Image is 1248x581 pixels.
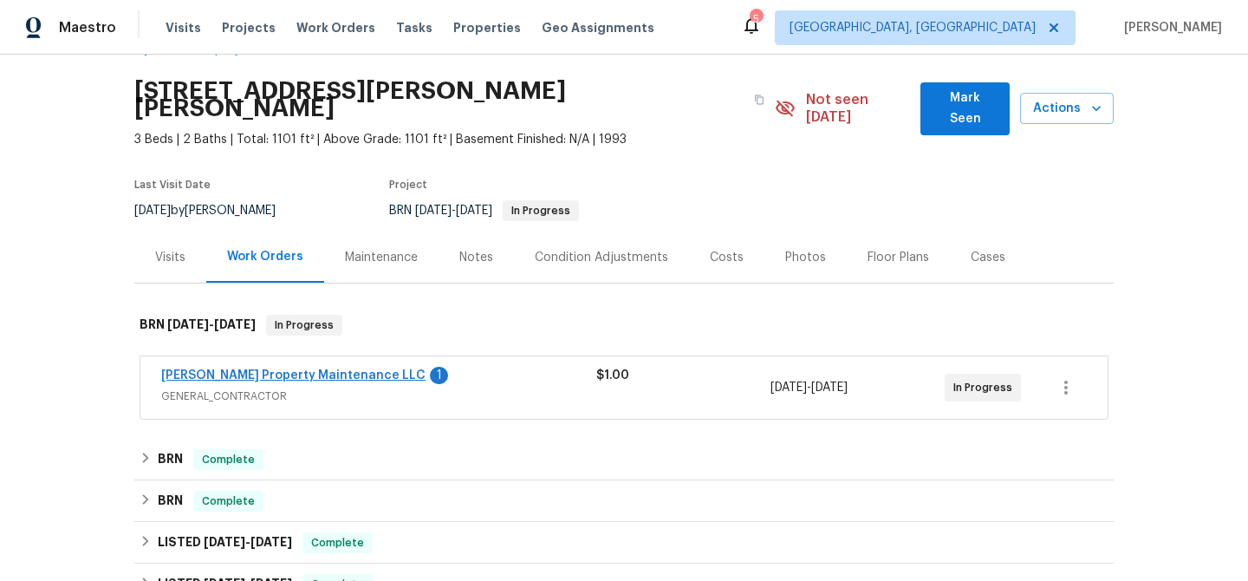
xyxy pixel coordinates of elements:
div: Costs [710,249,744,266]
div: Maintenance [345,249,418,266]
span: [DATE] [214,318,256,330]
span: [GEOGRAPHIC_DATA], [GEOGRAPHIC_DATA] [790,19,1036,36]
span: In Progress [953,379,1019,396]
span: Projects [222,19,276,36]
span: Geo Assignments [542,19,654,36]
button: Copy Address [744,84,775,115]
span: - [167,318,256,330]
div: Visits [155,249,185,266]
span: Last Visit Date [134,180,211,190]
span: - [415,205,492,217]
div: 1 [430,367,448,384]
span: Complete [304,534,371,552]
div: BRN [DATE]-[DATE]In Progress [134,297,1114,353]
span: [DATE] [250,536,292,548]
span: [PERSON_NAME] [1117,19,1222,36]
div: BRN Complete [134,439,1114,480]
span: In Progress [504,206,577,216]
h6: BRN [158,449,183,470]
div: Photos [785,249,826,266]
span: Complete [195,451,262,468]
h6: BRN [158,491,183,512]
span: Complete [195,493,262,510]
h6: BRN [140,315,256,336]
span: 3 Beds | 2 Baths | Total: 1101 ft² | Above Grade: 1101 ft² | Basement Finished: N/A | 1993 [134,131,775,148]
span: GENERAL_CONTRACTOR [161,388,596,405]
span: Properties [453,19,521,36]
span: [DATE] [204,536,245,548]
h6: LISTED [158,532,292,553]
span: Tasks [396,22,432,34]
div: BRN Complete [134,480,1114,522]
span: [DATE] [770,382,807,394]
span: $1.00 [596,369,629,382]
span: Work Orders [296,19,375,36]
div: Notes [459,249,493,266]
span: Mark Seen [934,88,996,130]
span: - [204,536,292,548]
a: [PERSON_NAME] Property Maintenance LLC [161,369,426,382]
span: Project [389,180,427,190]
div: Floor Plans [868,249,929,266]
span: In Progress [268,317,341,334]
button: Actions [1020,93,1114,125]
span: [DATE] [456,205,492,217]
div: by [PERSON_NAME] [134,200,296,221]
span: - [770,379,848,396]
div: Condition Adjustments [535,249,668,266]
span: [DATE] [167,318,209,330]
div: Work Orders [227,248,303,265]
span: Maestro [59,19,116,36]
span: Not seen [DATE] [806,91,911,126]
div: 5 [750,10,762,28]
span: Visits [166,19,201,36]
h2: [STREET_ADDRESS][PERSON_NAME][PERSON_NAME] [134,82,744,117]
div: Cases [971,249,1005,266]
span: BRN [389,205,579,217]
span: [DATE] [811,382,848,394]
div: LISTED [DATE]-[DATE]Complete [134,522,1114,564]
span: [DATE] [415,205,452,217]
span: [DATE] [134,205,171,217]
span: Actions [1034,98,1100,120]
button: Mark Seen [920,82,1010,135]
